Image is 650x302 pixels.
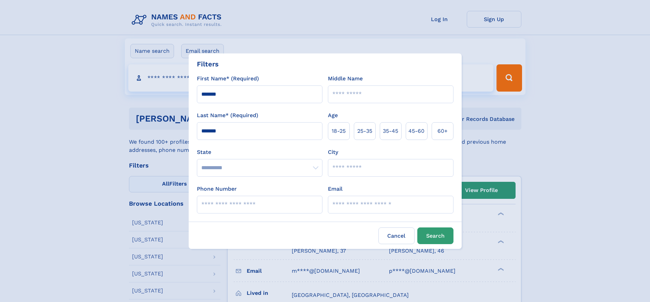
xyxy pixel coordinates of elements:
[383,127,398,135] span: 35‑45
[197,185,237,193] label: Phone Number
[417,227,453,244] button: Search
[197,59,219,69] div: Filters
[437,127,448,135] span: 60+
[197,75,259,83] label: First Name* (Required)
[328,185,343,193] label: Email
[332,127,346,135] span: 18‑25
[328,111,338,120] label: Age
[197,148,322,156] label: State
[357,127,372,135] span: 25‑35
[378,227,415,244] label: Cancel
[197,111,258,120] label: Last Name* (Required)
[328,148,338,156] label: City
[408,127,424,135] span: 45‑60
[328,75,363,83] label: Middle Name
